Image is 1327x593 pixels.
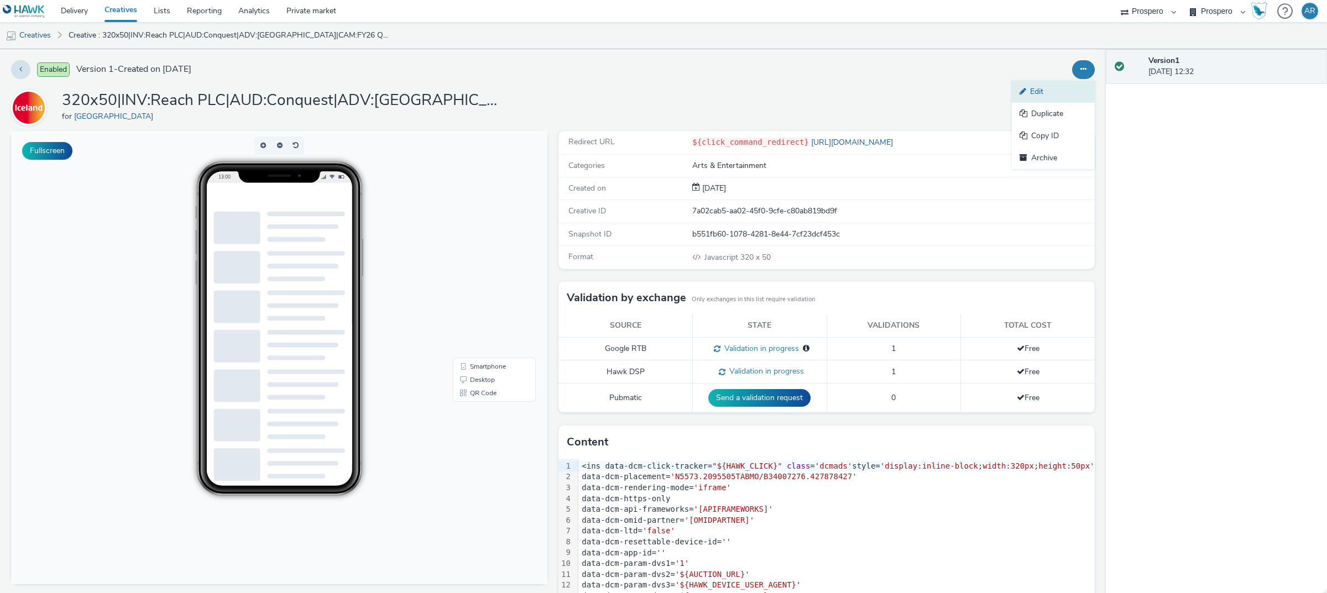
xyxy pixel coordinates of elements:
[700,183,726,193] span: [DATE]
[1012,103,1095,125] a: Duplicate
[3,4,45,18] img: undefined Logo
[692,206,1094,217] div: 7a02cab5-aa02-45f0-9cfe-c80ab819bd9f
[720,343,799,354] span: Validation in progress
[712,461,782,470] span: "${HAWK_CLICK}"
[670,472,856,481] span: 'N5573.2095505TABMO/B34007276.427878427'
[708,389,811,407] button: Send a validation request
[1304,3,1315,19] div: AR
[444,255,523,269] li: QR Code
[578,537,1095,548] div: data-dcm-resettable-device-id=
[13,92,45,124] img: Iceland
[568,183,606,193] span: Created on
[1017,392,1039,403] span: Free
[961,314,1095,337] th: Total cost
[891,392,896,403] span: 0
[558,515,572,526] div: 6
[558,580,572,591] div: 12
[675,559,689,568] span: '1'
[692,295,815,304] small: Only exchanges in this list require validation
[11,102,51,113] a: Iceland
[642,526,675,535] span: 'false'
[207,43,220,49] span: 13:00
[568,137,615,147] span: Redirect URL
[63,22,395,49] a: Creative : 320x50|INV:Reach PLC|AUD:Conquest|ADV:[GEOGRAPHIC_DATA]|CAM:FY26 Q2|CHA:Display|PLA:Pr...
[1012,147,1095,169] a: Archive
[578,526,1095,537] div: data-dcm-ltd=
[787,461,810,470] span: class
[578,461,1095,472] div: <ins data-dcm-click-tracker= = style=
[578,548,1095,559] div: data-dcm-app-id=
[459,259,485,265] span: QR Code
[703,252,771,263] span: 320 x 50
[558,558,572,569] div: 10
[558,537,572,548] div: 8
[567,434,608,450] h3: Content
[6,30,17,41] img: mobile
[693,314,827,337] th: State
[578,471,1095,482] div: data-dcm-placement=
[558,569,572,580] div: 11
[1148,55,1179,66] strong: Version 1
[444,242,523,255] li: Desktop
[558,314,693,337] th: Source
[444,229,523,242] li: Smartphone
[37,62,70,77] span: Enabled
[722,537,731,546] span: ''
[704,252,740,263] span: Javascript
[656,548,666,557] span: ''
[459,245,484,252] span: Desktop
[1148,55,1318,78] div: [DATE] 12:32
[558,482,572,494] div: 3
[578,515,1095,526] div: data-dcm-omid-partner=
[568,229,612,239] span: Snapshot ID
[62,111,74,122] span: for
[891,366,896,377] span: 1
[567,290,686,306] h3: Validation by exchange
[675,580,801,589] span: '${HAWK_DEVICE_USER_AGENT}'
[685,516,754,524] span: '[OMIDPARTNER]'
[815,461,852,470] span: 'dcmads'
[558,494,572,505] div: 4
[74,111,158,122] a: [GEOGRAPHIC_DATA]
[880,461,1095,470] span: 'display:inline-block;width:320px;height:50px'
[558,547,572,558] div: 9
[725,366,804,376] span: Validation in progress
[694,483,731,492] span: 'iframe'
[692,160,1094,171] div: Arts & Entertainment
[568,206,606,216] span: Creative ID
[558,504,572,515] div: 5
[22,142,72,160] button: Fullscreen
[578,580,1095,591] div: data-dcm-param-dvs3=
[1251,2,1267,20] img: Hawk Academy
[558,337,693,360] td: Google RTB
[578,569,1095,580] div: data-dcm-param-dvs2=
[568,160,605,171] span: Categories
[578,504,1095,515] div: data-dcm-api-frameworks=
[1012,125,1095,147] a: Copy ID
[578,494,1095,505] div: data-dcm-https-only
[568,251,593,262] span: Format
[578,482,1095,494] div: data-dcm-rendering-mode=
[1017,343,1039,354] span: Free
[692,138,809,146] code: ${click_command_redirect}
[1017,366,1039,377] span: Free
[558,461,572,472] div: 1
[558,526,572,537] div: 7
[809,137,897,148] a: [URL][DOMAIN_NAME]
[694,505,773,513] span: '[APIFRAMEWORKS]'
[558,471,572,482] div: 2
[692,229,1094,240] div: b551fb60-1078-4281-8e44-7cf23dcf453c
[891,343,896,354] span: 1
[675,570,750,579] span: '${AUCTION_URL}'
[700,183,726,194] div: Creation 02 September 2025, 12:32
[76,63,191,76] span: Version 1 - Created on [DATE]
[459,232,495,239] span: Smartphone
[1251,2,1272,20] a: Hawk Academy
[558,384,693,413] td: Pubmatic
[558,360,693,384] td: Hawk DSP
[1012,81,1095,103] a: Edit
[827,314,961,337] th: Validations
[62,90,504,111] h1: 320x50|INV:Reach PLC|AUD:Conquest|ADV:[GEOGRAPHIC_DATA]|CAM:FY26 Q2|CHA:Display|PLA:Prospero|TEC:...
[578,558,1095,569] div: data-dcm-param-dvs1=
